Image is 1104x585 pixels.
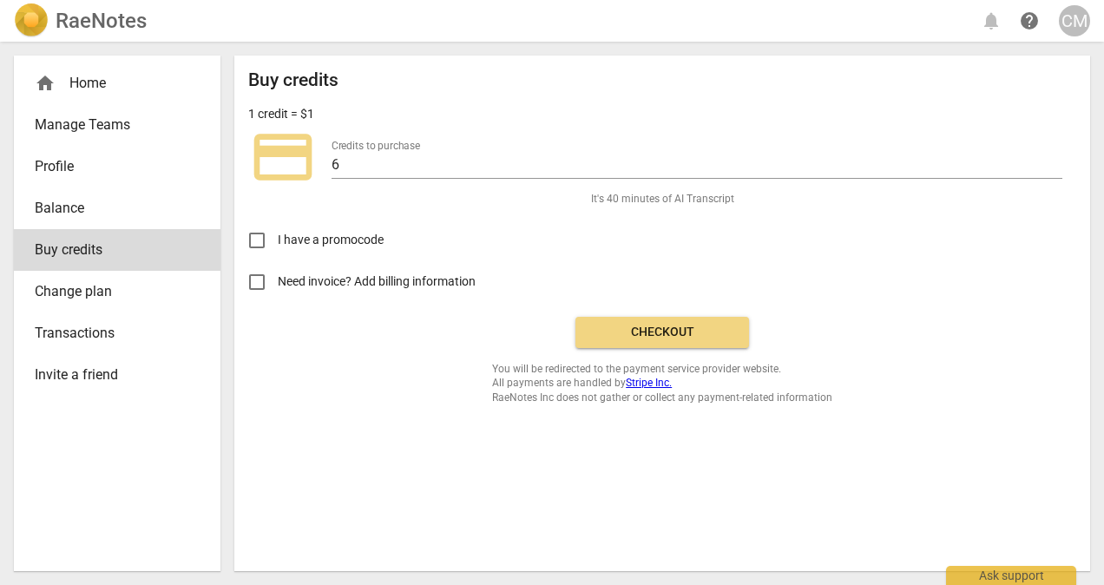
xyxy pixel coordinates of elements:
a: Transactions [14,312,220,354]
span: help [1019,10,1040,31]
span: Change plan [35,281,186,302]
span: I have a promocode [278,231,384,249]
button: Checkout [575,317,749,348]
span: Need invoice? Add billing information [278,273,478,291]
a: Help [1014,5,1045,36]
span: Buy credits [35,240,186,260]
a: Buy credits [14,229,220,271]
div: Ask support [946,566,1076,585]
span: Profile [35,156,186,177]
button: CM [1059,5,1090,36]
span: It's 40 minutes of AI Transcript [591,192,734,207]
span: Transactions [35,323,186,344]
div: Home [35,73,186,94]
a: Balance [14,187,220,229]
span: Invite a friend [35,365,186,385]
h2: Buy credits [248,69,338,91]
a: Change plan [14,271,220,312]
a: Stripe Inc. [626,377,672,389]
a: Profile [14,146,220,187]
img: Logo [14,3,49,38]
span: home [35,73,56,94]
a: Manage Teams [14,104,220,146]
div: Home [14,62,220,104]
h2: RaeNotes [56,9,147,33]
span: credit_card [248,122,318,192]
p: 1 credit = $1 [248,105,314,123]
label: Credits to purchase [332,141,420,151]
span: Balance [35,198,186,219]
span: Manage Teams [35,115,186,135]
a: Invite a friend [14,354,220,396]
a: LogoRaeNotes [14,3,147,38]
span: You will be redirected to the payment service provider website. All payments are handled by RaeNo... [492,362,832,405]
span: Checkout [589,324,735,341]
